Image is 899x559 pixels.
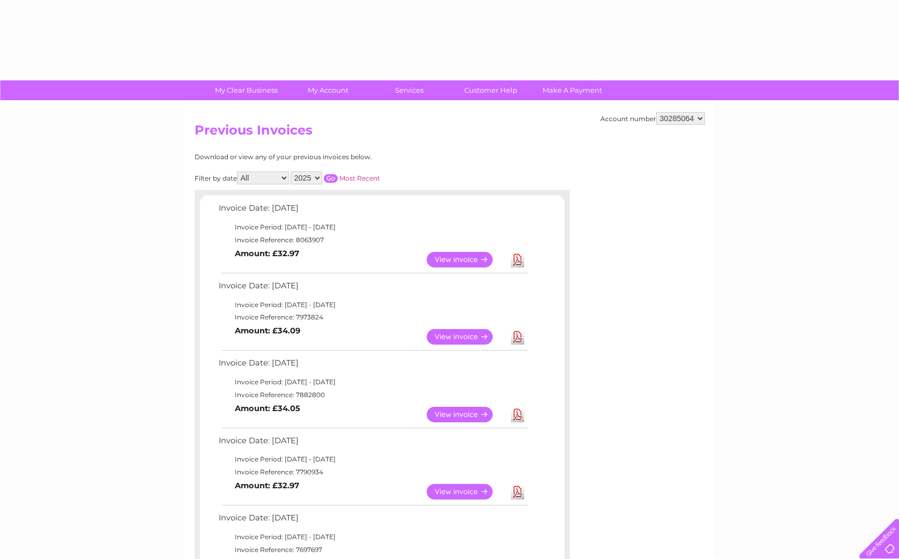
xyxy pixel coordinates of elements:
td: Invoice Date: [DATE] [216,434,530,453]
b: Amount: £34.09 [235,326,300,336]
h2: Previous Invoices [195,123,705,143]
b: Amount: £32.97 [235,249,299,258]
div: Account number [600,112,705,125]
a: My Account [284,80,372,100]
td: Invoice Period: [DATE] - [DATE] [216,221,530,234]
td: Invoice Period: [DATE] - [DATE] [216,376,530,389]
a: Download [511,329,524,345]
td: Invoice Date: [DATE] [216,279,530,299]
td: Invoice Reference: 7790934 [216,466,530,479]
a: My Clear Business [202,80,291,100]
a: Most Recent [339,174,380,182]
td: Invoice Reference: 7697697 [216,543,530,556]
a: Services [365,80,454,100]
td: Invoice Date: [DATE] [216,201,530,221]
td: Invoice Period: [DATE] - [DATE] [216,299,530,311]
td: Invoice Reference: 7973824 [216,311,530,324]
td: Invoice Reference: 8063907 [216,234,530,247]
a: View [427,407,506,422]
a: Customer Help [447,80,535,100]
b: Amount: £34.05 [235,404,300,413]
a: Download [511,407,524,422]
a: Download [511,484,524,500]
td: Invoice Period: [DATE] - [DATE] [216,453,530,466]
a: View [427,329,506,345]
td: Invoice Date: [DATE] [216,356,530,376]
a: View [427,484,506,500]
a: Download [511,252,524,267]
b: Amount: £32.97 [235,481,299,490]
div: Download or view any of your previous invoices below. [195,153,476,161]
a: View [427,252,506,267]
div: Filter by date [195,172,476,184]
td: Invoice Reference: 7882800 [216,389,530,401]
td: Invoice Date: [DATE] [216,511,530,531]
td: Invoice Period: [DATE] - [DATE] [216,531,530,543]
a: Make A Payment [528,80,616,100]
